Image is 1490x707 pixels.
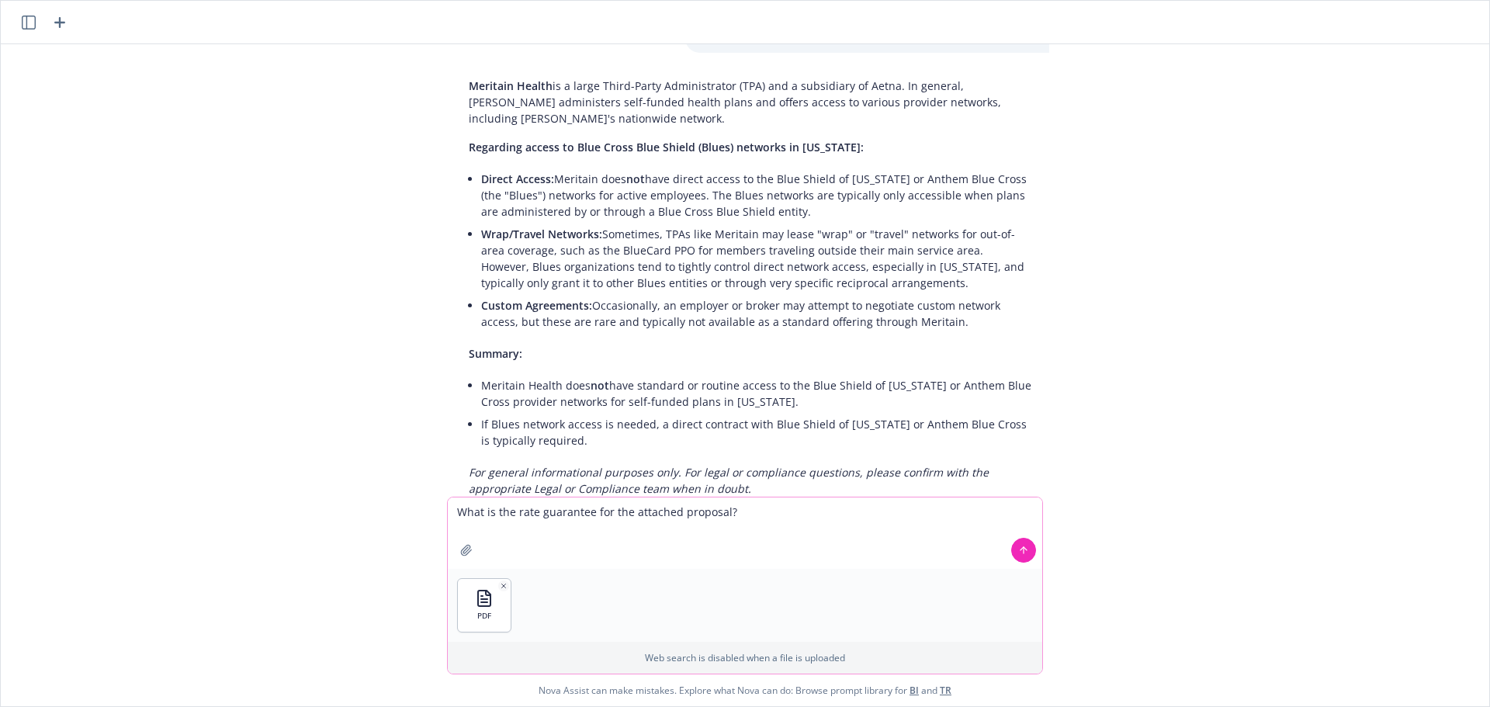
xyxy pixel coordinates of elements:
[469,78,553,93] span: Meritain Health
[940,684,951,697] a: TR
[481,223,1034,294] li: Sometimes, TPAs like Meritain may lease "wrap" or "travel" networks for out-of-area coverage, suc...
[457,651,1033,664] p: Web search is disabled when a file is uploaded
[458,579,511,632] button: PDF
[539,674,951,706] span: Nova Assist can make mistakes. Explore what Nova can do: Browse prompt library for and
[481,227,602,241] span: Wrap/Travel Networks:
[481,413,1034,452] li: If Blues network access is needed, a direct contract with Blue Shield of [US_STATE] or Anthem Blu...
[469,465,989,496] em: For general informational purposes only. For legal or compliance questions, please confirm with t...
[469,346,522,361] span: Summary:
[481,294,1034,333] li: Occasionally, an employer or broker may attempt to negotiate custom network access, but these are...
[448,497,1042,569] textarea: What is the rate guarantee for the attached proposal?
[481,298,592,313] span: Custom Agreements:
[481,172,554,186] span: Direct Access:
[910,684,919,697] a: BI
[481,168,1034,223] li: Meritain does have direct access to the Blue Shield of [US_STATE] or Anthem Blue Cross (the "Blue...
[477,611,491,621] span: PDF
[481,374,1034,413] li: Meritain Health does have standard or routine access to the Blue Shield of [US_STATE] or Anthem B...
[626,172,645,186] span: not
[469,140,864,154] span: Regarding access to Blue Cross Blue Shield (Blues) networks in [US_STATE]:
[469,78,1034,126] p: is a large Third-Party Administrator (TPA) and a subsidiary of Aetna. In general, [PERSON_NAME] a...
[591,378,609,393] span: not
